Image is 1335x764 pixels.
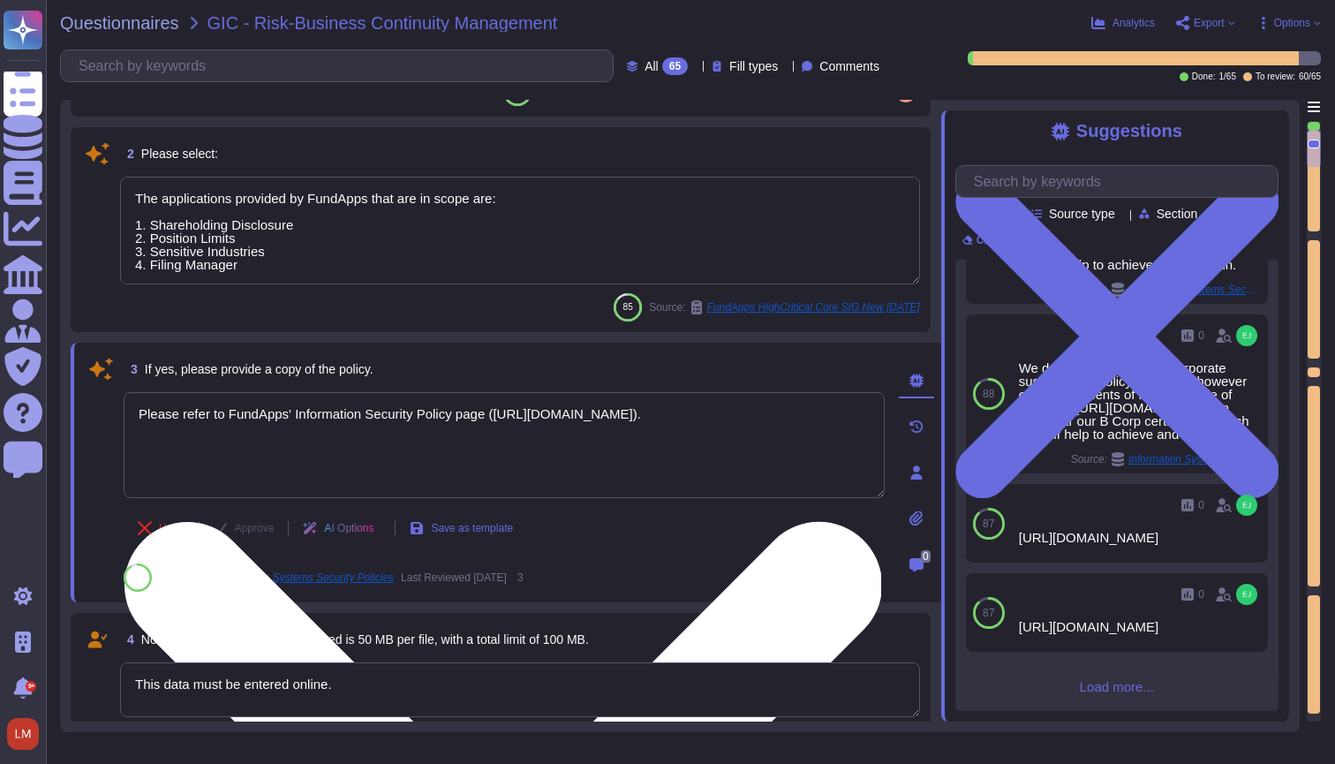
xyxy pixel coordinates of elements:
span: 4 [120,633,134,646]
span: Analytics [1112,18,1155,28]
button: user [4,715,51,753]
span: 87 [983,518,994,529]
span: Questionnaires [60,14,179,32]
span: Comments [819,60,879,72]
span: 0 [921,550,931,563]
input: Search by keywords [70,50,613,81]
div: [URL][DOMAIN_NAME] [1019,620,1261,633]
span: If yes, please provide a copy of the policy. [145,362,373,376]
span: 3 [124,363,138,375]
textarea: Please refer to FundApps' Information Security Policy page ([URL][DOMAIN_NAME]). [124,392,885,498]
span: GIC - Risk-Business Continuity Management [207,14,558,32]
span: All [645,60,659,72]
span: Options [1274,18,1310,28]
div: 65 [662,57,688,75]
span: 87 [983,608,994,618]
div: 9+ [26,681,36,692]
span: FundApps HighCritical Core SIG New [DATE] [707,302,920,313]
span: Done: [1192,72,1216,81]
span: To review: [1256,72,1295,81]
span: 2 [120,148,134,160]
img: user [1236,325,1257,346]
button: Analytics [1091,16,1155,30]
input: Search by keywords [965,166,1278,197]
img: user [1236,495,1257,516]
textarea: This data must be entered online. [120,662,920,717]
textarea: The applications provided by FundApps that are in scope are: 1. Shareholding Disclosure 2. Positi... [120,177,920,284]
span: Source: [649,300,920,314]
span: Please select: [141,147,218,161]
span: 90 [132,572,142,582]
img: user [1236,584,1257,605]
span: 0 [1198,589,1204,600]
img: user [7,718,39,750]
span: Load more... [955,680,1278,693]
span: Fill types [729,60,778,72]
span: 1 / 65 [1218,72,1235,81]
span: 88 [983,389,994,399]
span: 60 / 65 [1299,72,1321,81]
span: Export [1194,18,1225,28]
span: 85 [623,302,633,312]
